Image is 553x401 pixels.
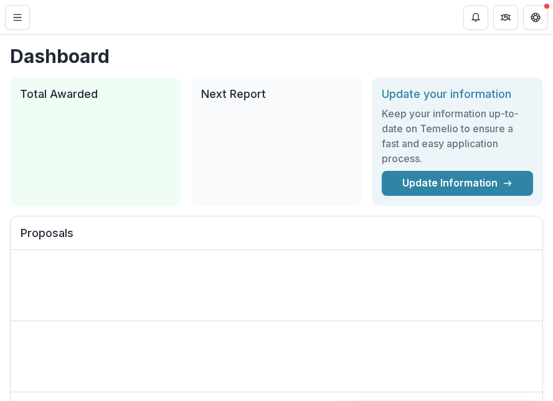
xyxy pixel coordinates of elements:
[523,5,548,30] button: Get Help
[382,87,533,101] h2: Update your information
[463,5,488,30] button: Notifications
[20,87,171,101] h2: Total Awarded
[382,106,533,166] h3: Keep your information up-to-date on Temelio to ensure a fast and easy application process.
[201,87,352,101] h2: Next Report
[21,226,532,250] h2: Proposals
[382,171,533,196] a: Update Information
[5,5,30,30] button: Toggle Menu
[493,5,518,30] button: Partners
[10,45,543,67] h1: Dashboard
